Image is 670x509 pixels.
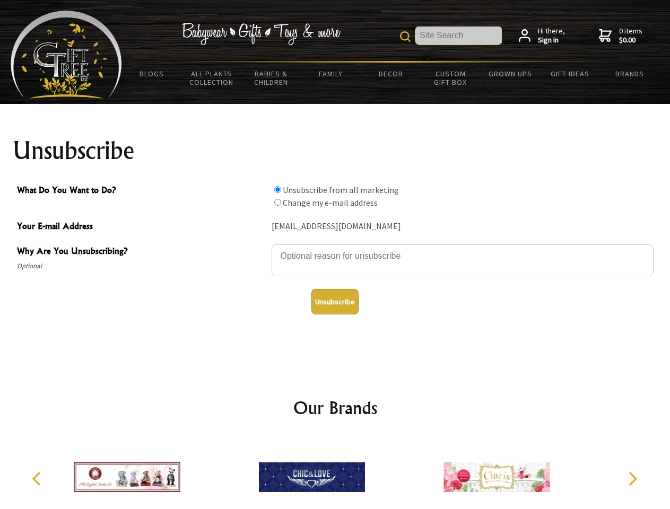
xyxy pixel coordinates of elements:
[361,63,421,85] a: Decor
[538,27,565,45] span: Hi there,
[538,36,565,45] strong: Sign in
[182,63,242,93] a: All Plants Collection
[421,63,481,93] a: Custom Gift Box
[283,197,378,208] label: Change my e-mail address
[600,63,660,85] a: Brands
[17,183,266,199] span: What Do You Want to Do?
[181,23,341,45] img: Babywear - Gifts - Toys & more
[21,395,649,420] h2: Our Brands
[17,220,266,235] span: Your E-mail Address
[415,27,502,45] input: Site Search
[122,63,182,85] a: BLOGS
[480,63,540,85] a: Grown Ups
[17,244,266,260] span: Why Are You Unsubscribing?
[519,27,565,45] a: Hi there,Sign in
[619,26,642,45] span: 0 items
[599,27,642,45] a: 0 items$0.00
[27,467,50,490] button: Previous
[619,36,642,45] strong: $0.00
[241,63,301,93] a: Babies & Children
[272,218,654,235] div: [EMAIL_ADDRESS][DOMAIN_NAME]
[17,260,266,273] span: Optional
[400,31,411,42] img: product search
[274,186,281,193] input: What Do You Want to Do?
[283,185,399,195] label: Unsubscribe from all marketing
[621,467,644,490] button: Next
[301,63,361,85] a: Family
[311,289,359,314] button: Unsubscribe
[13,138,658,163] h1: Unsubscribe
[272,244,654,276] textarea: Why Are You Unsubscribing?
[274,199,281,206] input: What Do You Want to Do?
[540,63,600,85] a: Gift Ideas
[11,11,122,99] img: Babyware - Gifts - Toys and more...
